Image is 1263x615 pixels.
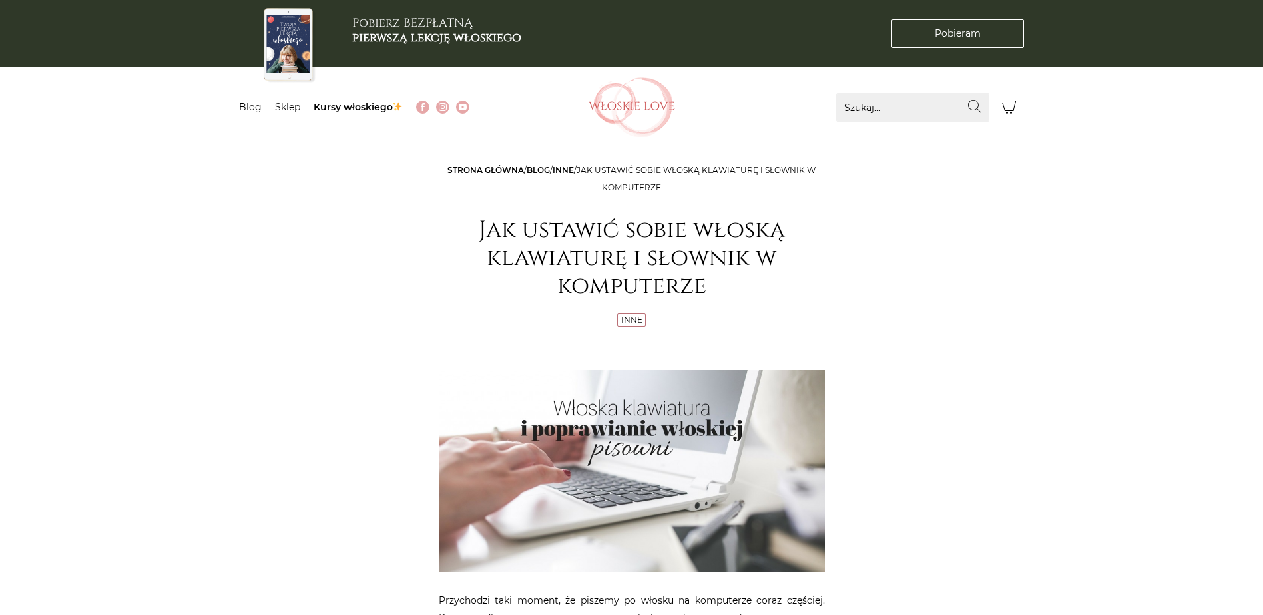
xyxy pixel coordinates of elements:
img: ✨ [393,102,402,111]
a: Kursy włoskiego [314,101,403,113]
a: Sklep [275,101,300,113]
span: Jak ustawić sobie włoską klawiaturę i słownik w komputerze [577,165,816,192]
a: Strona główna [447,165,524,175]
h1: Jak ustawić sobie włoską klawiaturę i słownik w komputerze [439,216,825,300]
img: Włoskielove [589,77,675,137]
b: pierwszą lekcję włoskiego [352,29,521,46]
a: Inne [621,315,642,325]
a: Blog [527,165,550,175]
a: Blog [239,101,262,113]
a: Inne [553,165,574,175]
a: Pobieram [891,19,1024,48]
span: / / / [447,165,816,192]
span: Pobieram [935,27,981,41]
button: Koszyk [996,93,1025,122]
input: Szukaj... [836,93,989,122]
h3: Pobierz BEZPŁATNĄ [352,16,521,45]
